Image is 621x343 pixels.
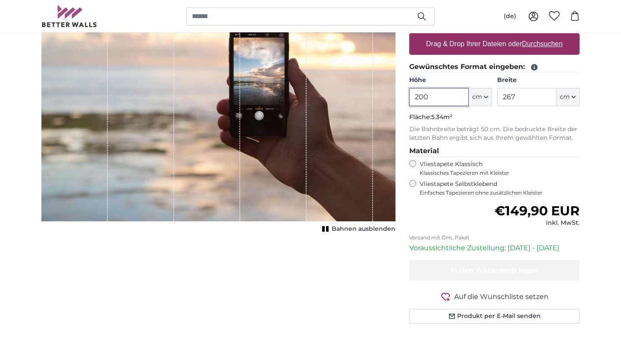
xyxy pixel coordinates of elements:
span: Auf die Wunschliste setzen [454,292,549,302]
button: Produkt per E-Mail senden [409,309,580,324]
p: Voraussichtliche Zustellung: [DATE] - [DATE] [409,243,580,253]
img: Betterwalls [41,5,97,27]
label: Drag & Drop Ihrer Dateien oder [423,35,566,53]
button: cm [469,88,492,106]
span: Klassisches Tapezieren mit Kleister [420,170,572,176]
label: Höhe [409,76,492,85]
button: Auf die Wunschliste setzen [409,291,580,302]
label: Breite [497,76,580,85]
button: cm [556,88,580,106]
span: cm [560,93,570,101]
button: Bahnen ausblenden [320,223,395,235]
label: Vliestapete Selbstklebend [420,180,580,196]
span: €149,90 EUR [495,203,580,219]
button: (de) [497,9,523,24]
span: Bahnen ausblenden [332,225,395,233]
p: Die Bahnbreite beträgt 50 cm. Die bedruckte Breite der letzten Bahn ergibt sich aus Ihrem gewählt... [409,125,580,142]
legend: Gewünschtes Format eingeben: [409,62,580,72]
span: 5.34m² [431,113,452,121]
p: Versand mit DHL Paket [409,234,580,241]
label: Vliestapete Klassisch [420,160,572,176]
span: cm [472,93,482,101]
div: inkl. MwSt. [495,219,580,227]
legend: Material [409,146,580,157]
span: In den Warenkorb legen [451,266,539,274]
button: In den Warenkorb legen [409,260,580,281]
u: Durchsuchen [522,40,563,47]
p: Fläche: [409,113,580,122]
span: Einfaches Tapezieren ohne zusätzlichen Kleister [420,189,580,196]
